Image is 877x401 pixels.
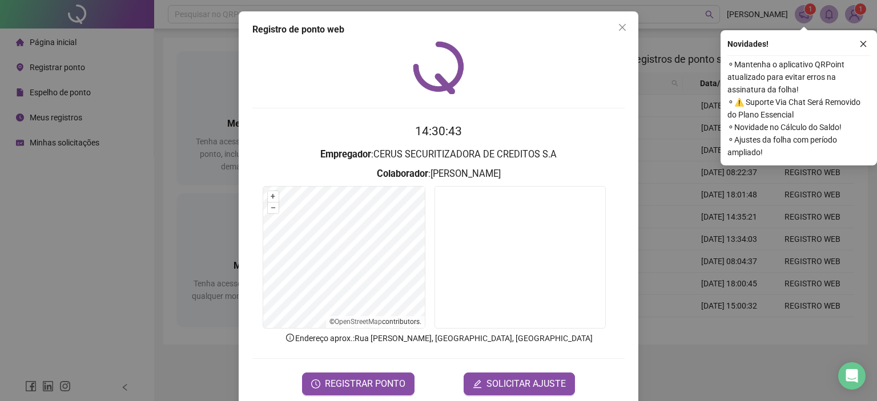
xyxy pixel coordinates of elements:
span: edit [473,379,482,388]
span: ⚬ Ajustes da folha com período ampliado! [727,133,870,159]
span: Novidades ! [727,38,769,50]
h3: : [PERSON_NAME] [252,167,625,181]
button: REGISTRAR PONTO [302,372,415,395]
img: QRPoint [413,41,464,94]
span: info-circle [285,333,295,343]
span: REGISTRAR PONTO [325,377,405,391]
p: Endereço aprox. : Rua [PERSON_NAME], [GEOGRAPHIC_DATA], [GEOGRAPHIC_DATA] [252,332,625,345]
span: ⚬ Mantenha o aplicativo QRPoint atualizado para evitar erros na assinatura da folha! [727,58,870,96]
time: 14:30:43 [415,124,462,138]
span: ⚬ ⚠️ Suporte Via Chat Será Removido do Plano Essencial [727,96,870,121]
span: close [859,40,867,48]
li: © contributors. [329,318,421,326]
div: Registro de ponto web [252,23,625,37]
strong: Colaborador [377,168,428,179]
strong: Empregador [320,149,371,160]
button: + [268,191,279,202]
button: – [268,202,279,213]
span: ⚬ Novidade no Cálculo do Saldo! [727,121,870,133]
button: Close [613,18,631,37]
div: Open Intercom Messenger [838,362,866,390]
span: clock-circle [311,379,320,388]
button: editSOLICITAR AJUSTE [464,372,575,395]
a: OpenStreetMap [335,318,382,326]
span: SOLICITAR AJUSTE [486,377,566,391]
span: close [618,23,627,32]
h3: : CERUS SECURITIZADORA DE CREDITOS S.A [252,147,625,162]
